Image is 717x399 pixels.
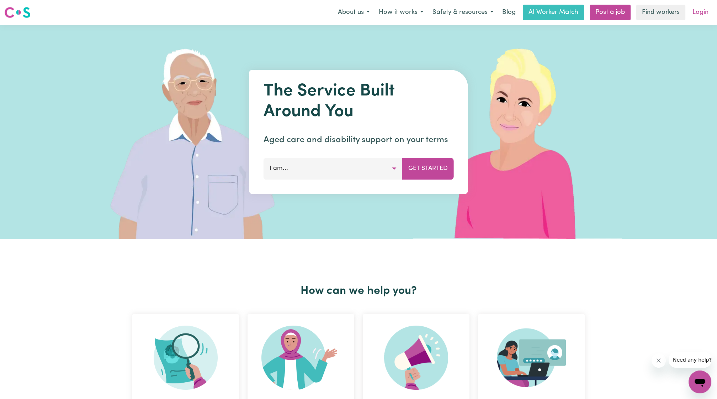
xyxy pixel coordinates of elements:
[264,134,454,146] p: Aged care and disability support on your terms
[261,326,340,390] img: Become Worker
[688,5,713,20] a: Login
[652,353,666,368] iframe: Close message
[384,326,448,390] img: Refer
[4,6,31,19] img: Careseekers logo
[4,4,31,21] a: Careseekers logo
[154,326,218,390] img: Search
[669,352,711,368] iframe: Message from company
[4,5,43,11] span: Need any help?
[428,5,498,20] button: Safety & resources
[497,326,566,390] img: Provider
[264,81,454,122] h1: The Service Built Around You
[636,5,685,20] a: Find workers
[374,5,428,20] button: How it works
[689,370,711,393] iframe: Button to launch messaging window
[498,5,520,20] a: Blog
[590,5,631,20] a: Post a job
[264,158,403,179] button: I am...
[523,5,584,20] a: AI Worker Match
[128,284,589,298] h2: How can we help you?
[402,158,454,179] button: Get Started
[333,5,374,20] button: About us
